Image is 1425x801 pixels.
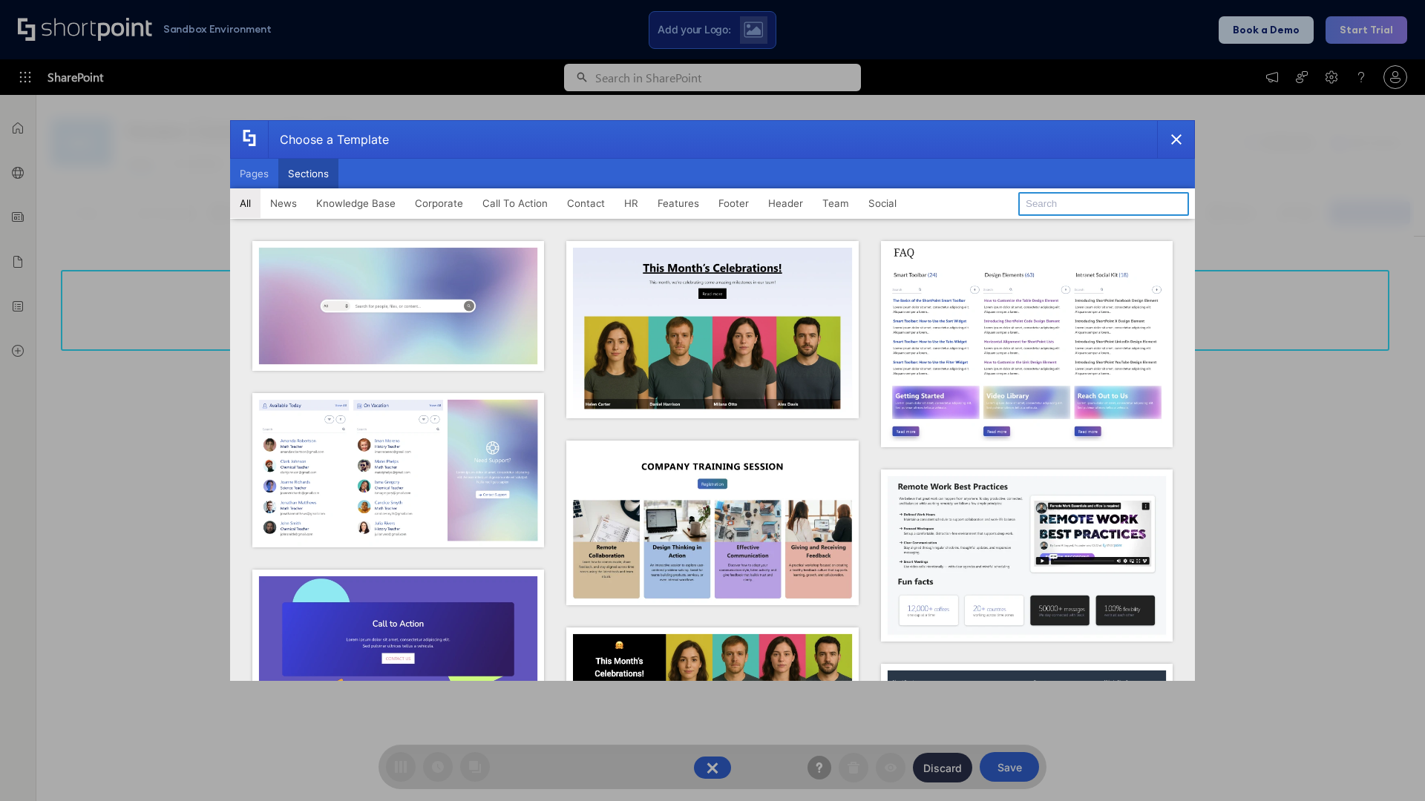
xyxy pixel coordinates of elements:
[709,188,759,218] button: Footer
[261,188,307,218] button: News
[557,188,615,218] button: Contact
[230,188,261,218] button: All
[473,188,557,218] button: Call To Action
[230,159,278,188] button: Pages
[648,188,709,218] button: Features
[268,121,389,158] div: Choose a Template
[759,188,813,218] button: Header
[1018,192,1189,216] input: Search
[307,188,405,218] button: Knowledge Base
[1351,730,1425,801] iframe: Chat Widget
[615,188,648,218] button: HR
[859,188,906,218] button: Social
[813,188,859,218] button: Team
[230,120,1195,681] div: template selector
[278,159,338,188] button: Sections
[405,188,473,218] button: Corporate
